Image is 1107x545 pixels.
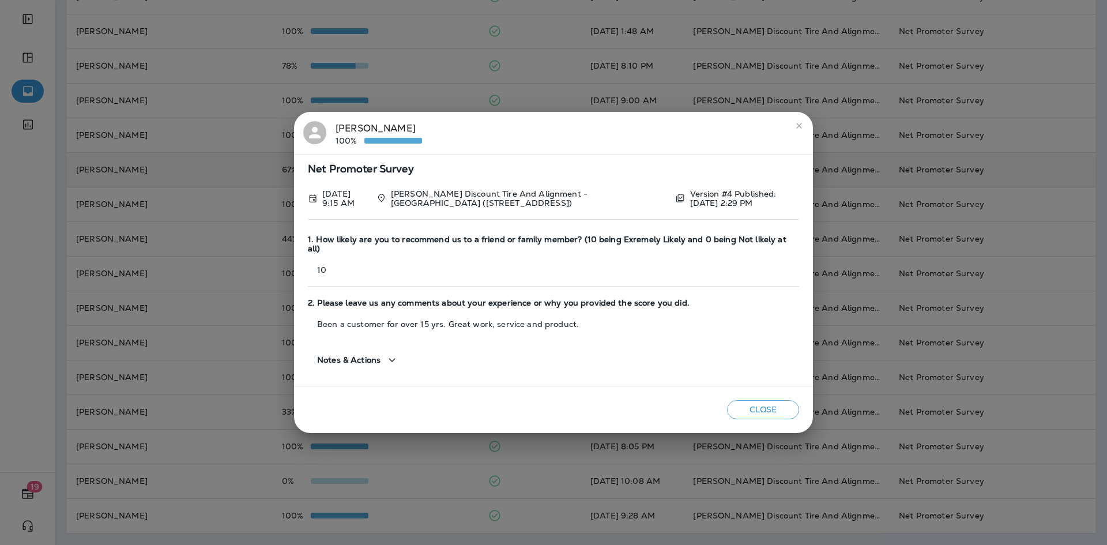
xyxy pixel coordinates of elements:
[308,235,799,254] span: 1. How likely are you to recommend us to a friend or family member? (10 being Exremely Likely and...
[317,355,381,365] span: Notes & Actions
[391,189,666,208] p: [PERSON_NAME] Discount Tire And Alignment - [GEOGRAPHIC_DATA] ([STREET_ADDRESS])
[308,265,799,275] p: 10
[308,298,799,308] span: 2. Please leave us any comments about your experience or why you provided the score you did.
[690,189,799,208] p: Version #4 Published: [DATE] 2:29 PM
[727,400,799,419] button: Close
[308,320,799,329] p: Been a customer for over 15 yrs. Great work, service and product.
[790,116,808,135] button: close
[308,344,408,377] button: Notes & Actions
[336,121,422,145] div: [PERSON_NAME]
[322,189,367,208] p: Sep 1, 2025 9:15 AM
[308,164,799,174] span: Net Promoter Survey
[336,136,364,145] p: 100%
